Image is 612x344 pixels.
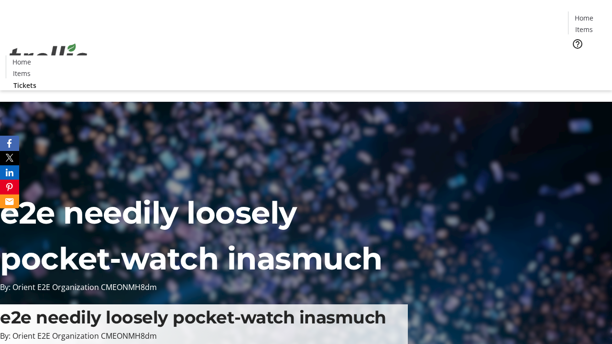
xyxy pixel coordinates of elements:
span: Items [575,24,593,34]
span: Home [575,13,593,23]
span: Tickets [576,55,599,65]
button: Help [568,34,587,54]
a: Home [6,57,37,67]
img: Orient E2E Organization CMEONMH8dm's Logo [6,33,91,81]
span: Home [12,57,31,67]
span: Tickets [13,80,36,90]
span: Items [13,68,31,78]
a: Items [6,68,37,78]
a: Home [568,13,599,23]
a: Tickets [568,55,606,65]
a: Items [568,24,599,34]
a: Tickets [6,80,44,90]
